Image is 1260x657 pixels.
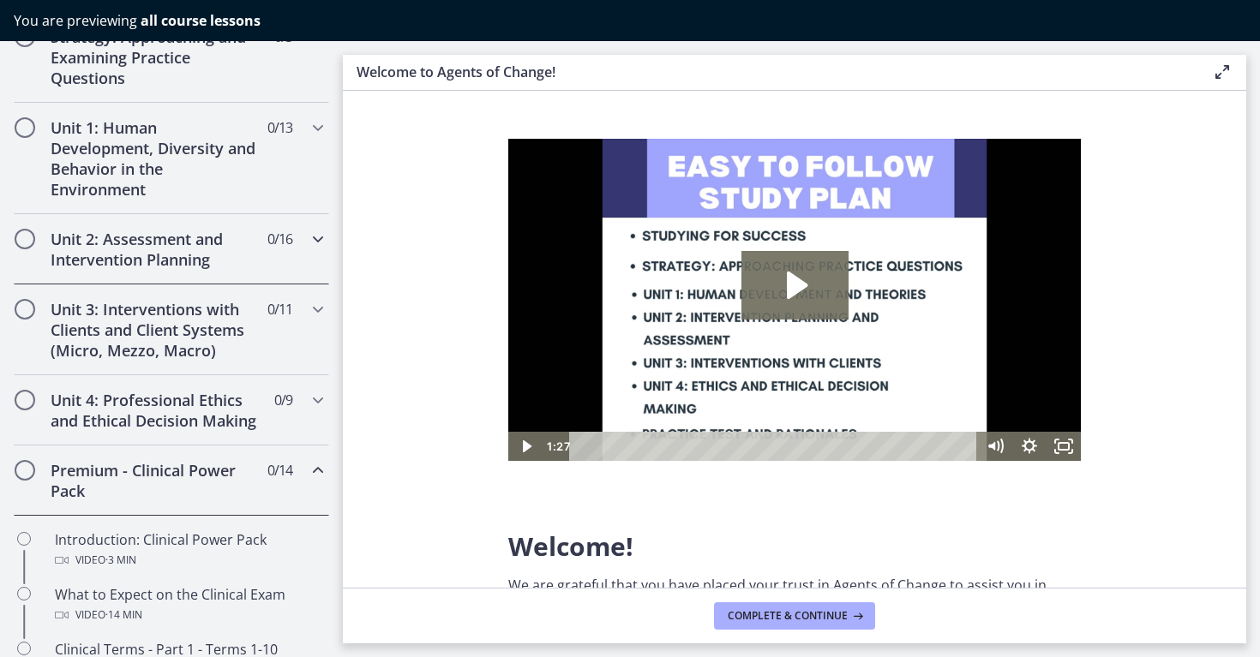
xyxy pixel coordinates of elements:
span: 0 / 11 [267,299,292,320]
div: Video [55,550,322,570]
button: Show settings menu [504,293,538,322]
span: 0 / 13 [267,117,292,138]
span: 0 / 14 [267,460,292,481]
h2: Strategy: Approaching and Examining Practice Questions [51,27,260,88]
button: Complete & continue [714,602,875,630]
p: We are grateful that you have placed your trust in Agents of Change to assist you in preparing fo... [508,575,1081,636]
span: 0 / 16 [267,229,292,249]
h2: Unit 4: Professional Ethics and Ethical Decision Making [51,390,260,431]
span: · 14 min [105,605,142,625]
h2: Unit 1: Human Development, Diversity and Behavior in the Environment [51,117,260,200]
button: Mute [470,293,504,322]
h2: Unit 2: Assessment and Intervention Planning [51,229,260,270]
div: Playbar [74,293,461,322]
span: You are previewing [14,11,261,30]
span: · 3 min [105,550,136,570]
div: Introduction: Clinical Power Pack [55,529,322,570]
h3: Welcome to Agents of Change! [357,62,1185,82]
div: What to Expect on the Clinical Exam [55,584,322,625]
button: Fullscreen [538,293,573,322]
span: Complete & continue [728,609,848,623]
span: 0 / 9 [274,390,292,410]
h2: Premium - Clinical Power Pack [51,460,260,501]
span: Welcome! [508,529,633,564]
button: Play Video: c1o6hcmjueu5qasqsu00.mp4 [233,112,340,181]
h2: Unit 3: Interventions with Clients and Client Systems (Micro, Mezzo, Macro) [51,299,260,361]
strong: all course lessons [141,11,261,30]
div: Video [55,605,322,625]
